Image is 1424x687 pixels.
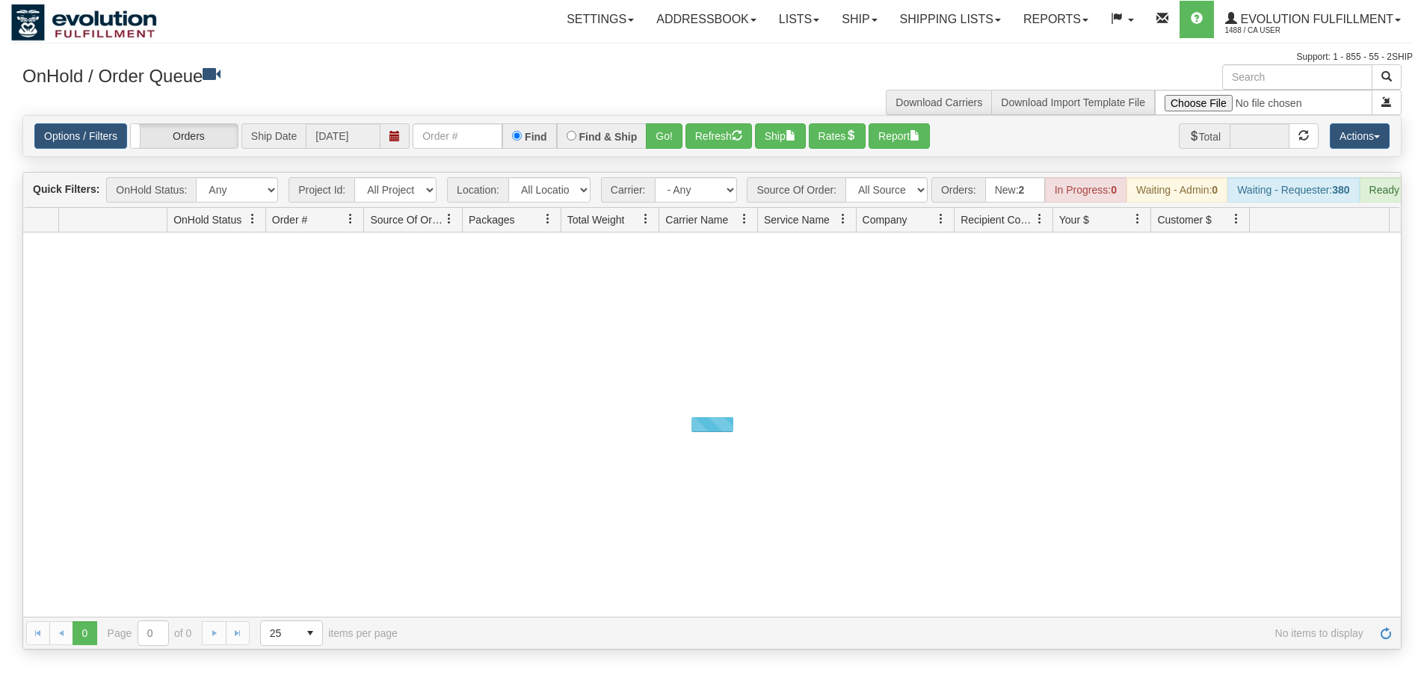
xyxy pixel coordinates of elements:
a: Carrier Name filter column settings [732,206,757,232]
span: Source Of Order: [747,177,845,203]
a: Shipping lists [889,1,1012,38]
a: Customer $ filter column settings [1224,206,1249,232]
a: Addressbook [645,1,768,38]
span: Total [1179,123,1230,149]
a: Lists [768,1,830,38]
span: Your $ [1059,212,1089,227]
span: Service Name [764,212,830,227]
h3: OnHold / Order Queue [22,64,701,86]
a: Company filter column settings [928,206,954,232]
a: Ship [830,1,888,38]
span: OnHold Status [173,212,241,227]
input: Import [1155,90,1372,115]
span: Page of 0 [108,620,192,646]
span: No items to display [419,627,1363,639]
input: Order # [413,123,502,149]
a: Your $ filter column settings [1125,206,1150,232]
strong: 0 [1212,184,1218,196]
strong: 0 [1111,184,1117,196]
span: Source Of Order [370,212,443,227]
span: Order # [272,212,307,227]
a: Service Name filter column settings [830,206,856,232]
a: Total Weight filter column settings [633,206,659,232]
div: grid toolbar [23,173,1401,208]
span: Company [863,212,907,227]
a: Refresh [1374,621,1398,645]
a: OnHold Status filter column settings [240,206,265,232]
span: Customer $ [1157,212,1211,227]
button: Go! [646,123,682,149]
span: Project Id: [289,177,354,203]
button: Search [1372,64,1402,90]
a: Recipient Country filter column settings [1027,206,1052,232]
a: Source Of Order filter column settings [437,206,462,232]
a: Evolution Fulfillment 1488 / CA User [1214,1,1412,38]
span: Location: [447,177,508,203]
span: Orders: [931,177,985,203]
span: Total Weight [567,212,625,227]
input: Search [1222,64,1372,90]
button: Ship [755,123,806,149]
div: Waiting - Requester: [1227,177,1359,203]
strong: 380 [1332,184,1349,196]
a: Options / Filters [34,123,127,149]
button: Refresh [685,123,752,149]
span: select [298,621,322,645]
div: Waiting - Admin: [1126,177,1227,203]
label: Orders [131,124,238,148]
div: Support: 1 - 855 - 55 - 2SHIP [11,51,1413,64]
label: Find & Ship [579,132,638,142]
a: Settings [555,1,645,38]
span: Carrier: [601,177,655,203]
span: Carrier Name [665,212,728,227]
span: Page 0 [73,621,96,645]
span: 1488 / CA User [1225,23,1337,38]
span: 25 [270,626,289,641]
span: Ship Date [241,123,306,149]
button: Actions [1330,123,1390,149]
label: Quick Filters: [33,182,99,197]
span: Packages [469,212,514,227]
a: Packages filter column settings [535,206,561,232]
a: Download Import Template File [1001,96,1145,108]
span: items per page [260,620,398,646]
span: Recipient Country [961,212,1034,227]
strong: 2 [1019,184,1025,196]
label: Find [525,132,547,142]
a: Reports [1012,1,1100,38]
button: Report [869,123,930,149]
span: OnHold Status: [106,177,196,203]
a: Order # filter column settings [338,206,363,232]
span: Evolution Fulfillment [1237,13,1393,25]
div: New: [985,177,1045,203]
a: Download Carriers [896,96,982,108]
img: logo1488.jpg [11,4,157,41]
div: In Progress: [1045,177,1126,203]
span: Page sizes drop down [260,620,323,646]
button: Rates [809,123,866,149]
